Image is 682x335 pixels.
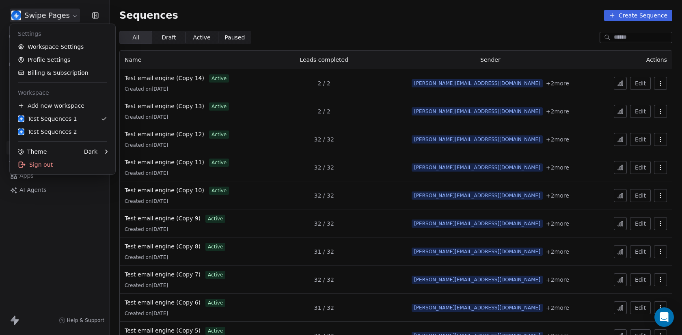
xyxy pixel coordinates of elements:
a: Profile Settings [13,53,112,66]
div: Test Sequences 2 [18,128,77,136]
div: Dark [84,148,97,156]
div: Add new workspace [13,99,112,112]
img: user_01J93QE9VH11XXZQZDP4TWZEES.jpg [18,128,24,135]
a: Billing & Subscription [13,66,112,79]
a: Workspace Settings [13,40,112,53]
div: Settings [13,27,112,40]
div: Workspace [13,86,112,99]
div: Theme [18,148,47,156]
div: Test Sequences 1 [18,115,77,123]
div: Sign out [13,158,112,171]
img: user_01J93QE9VH11XXZQZDP4TWZEES.jpg [18,115,24,122]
